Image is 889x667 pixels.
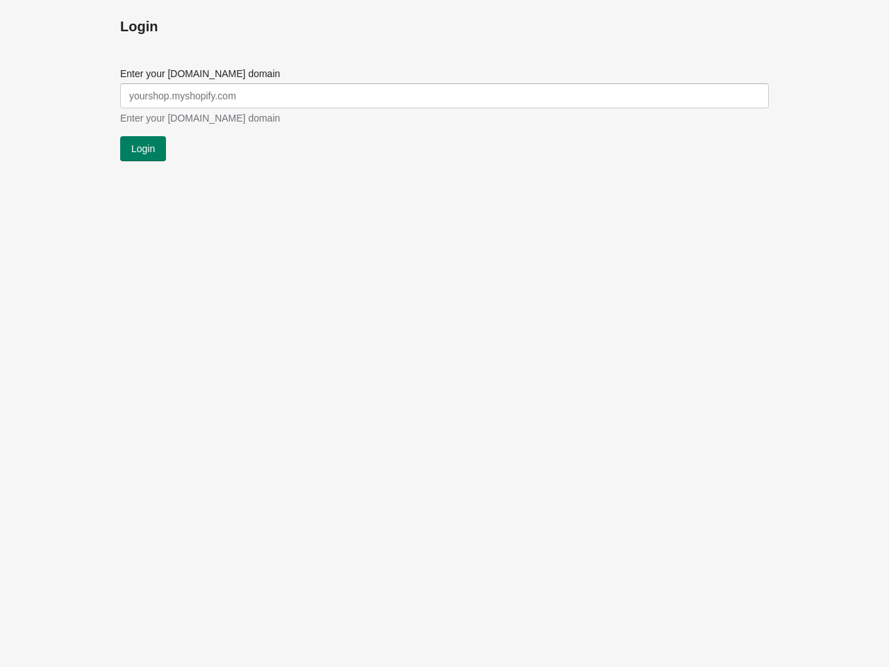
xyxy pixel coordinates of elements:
input: yourshop.myshopify.com [120,83,769,108]
span: Login [131,143,155,154]
span: Enter your [DOMAIN_NAME] domain [120,113,280,124]
button: Login [120,136,166,161]
label: Enter your [DOMAIN_NAME] domain [120,67,280,81]
h1: Login [120,17,769,36]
